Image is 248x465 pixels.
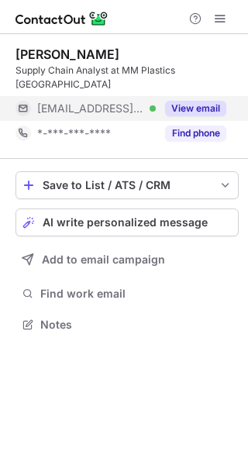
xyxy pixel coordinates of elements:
button: save-profile-one-click [15,171,239,199]
span: [EMAIL_ADDRESS][DOMAIN_NAME] [37,102,144,115]
div: Supply Chain Analyst at MM Plastics [GEOGRAPHIC_DATA] [15,64,239,91]
button: Add to email campaign [15,246,239,274]
span: Add to email campaign [42,253,165,266]
img: ContactOut v5.3.10 [15,9,108,28]
button: Reveal Button [165,101,226,116]
span: AI write personalized message [43,216,208,229]
div: Save to List / ATS / CRM [43,179,212,191]
button: AI write personalized message [15,208,239,236]
button: Find work email [15,283,239,305]
span: Notes [40,318,232,332]
div: [PERSON_NAME] [15,46,119,62]
button: Reveal Button [165,126,226,141]
span: Find work email [40,287,232,301]
button: Notes [15,314,239,336]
